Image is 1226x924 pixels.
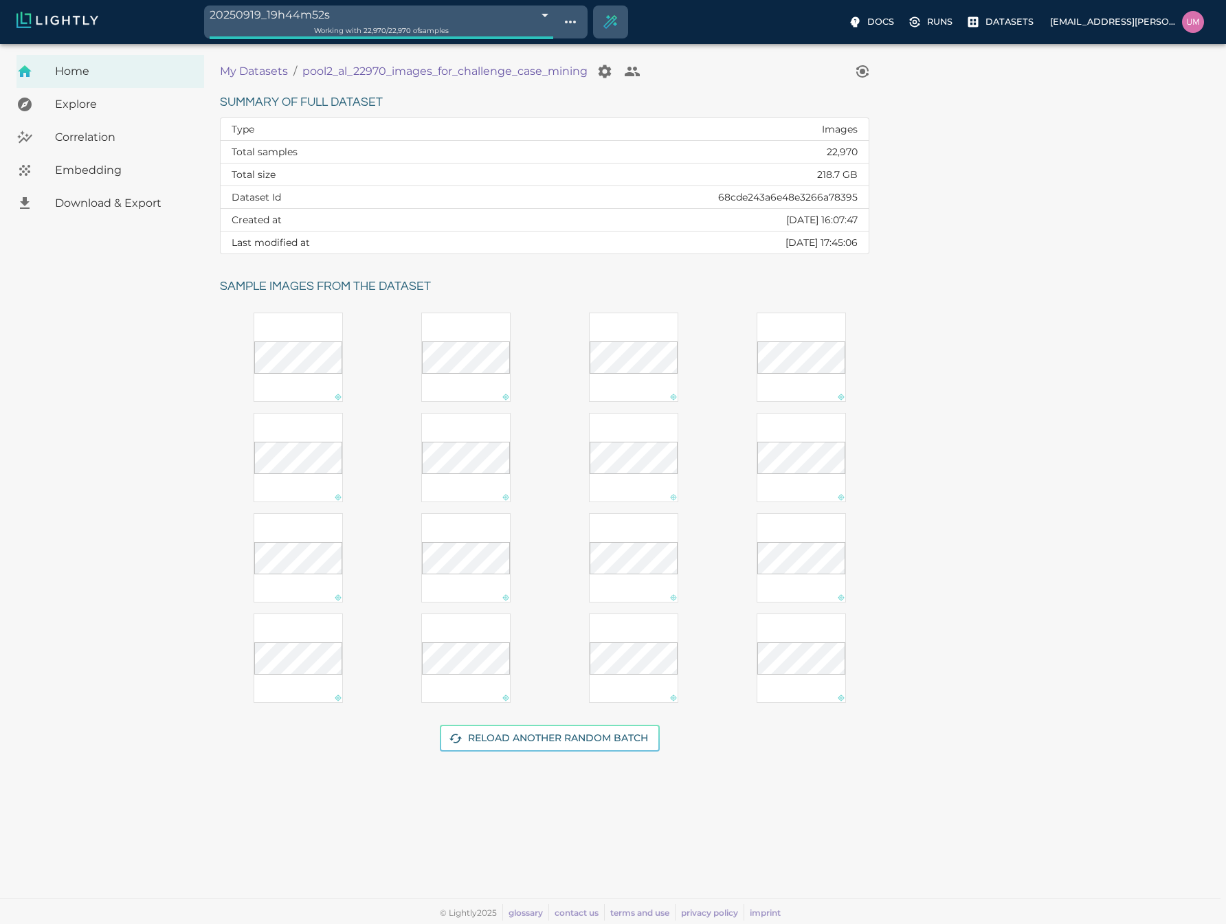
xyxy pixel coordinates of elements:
[220,276,880,297] h6: Sample images from the dataset
[55,162,193,179] span: Embedding
[16,55,204,220] nav: explore, analyze, sample, metadata, embedding, correlations label, download your dataset
[555,908,599,918] a: contact us
[210,5,553,24] div: 20250919_19h44m52s
[750,908,781,918] a: imprint
[16,187,204,220] a: Download & Export
[849,58,876,85] button: View worker run detail
[293,63,297,80] li: /
[16,88,204,121] a: Explore
[610,908,669,918] a: terms and use
[221,209,469,232] th: Created at
[469,164,869,186] td: 218.7 GB
[55,63,193,80] span: Home
[16,12,98,28] img: Lightly
[591,58,618,85] button: Manage your dataset
[221,118,469,141] th: Type
[845,11,900,33] label: Docs
[1045,7,1210,37] label: [EMAIL_ADDRESS][PERSON_NAME][DOMAIN_NAME]uma.govindarajan@bluerivertech.com
[440,908,497,918] span: © Lightly 2025
[55,129,193,146] span: Correlation
[963,11,1039,33] label: Datasets
[867,15,894,28] p: Docs
[55,195,193,212] span: Download & Export
[302,63,588,80] a: pool2_al_22970_images_for_challenge_case_mining
[469,141,869,164] td: 22,970
[221,232,469,254] th: Last modified at
[221,141,469,164] th: Total samples
[440,725,660,752] button: Reload another random batch
[1182,11,1204,33] img: uma.govindarajan@bluerivertech.com
[469,186,869,209] td: 68cde243a6e48e3266a78395
[16,121,204,154] a: Correlation
[220,92,869,113] h6: Summary of full dataset
[220,63,288,80] a: My Datasets
[221,186,469,209] th: Dataset Id
[55,96,193,113] span: Explore
[221,164,469,186] th: Total size
[985,15,1034,28] p: Datasets
[314,26,449,35] span: Working with 22,970 / 22,970 of samples
[469,209,869,232] td: [DATE] 16:07:47
[16,154,204,187] a: Embedding
[905,11,958,33] label: Runs
[618,58,646,85] button: Collaborate on your dataset
[559,10,582,34] button: Show tag tree
[927,15,952,28] p: Runs
[16,55,204,88] a: Home
[681,908,738,918] a: privacy policy
[469,232,869,254] td: [DATE] 17:45:06
[220,58,849,85] nav: breadcrumb
[1050,15,1177,28] p: [EMAIL_ADDRESS][PERSON_NAME][DOMAIN_NAME]
[509,908,543,918] a: glossary
[221,118,869,253] table: dataset summary
[469,118,869,141] td: Images
[594,5,627,38] div: Create selection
